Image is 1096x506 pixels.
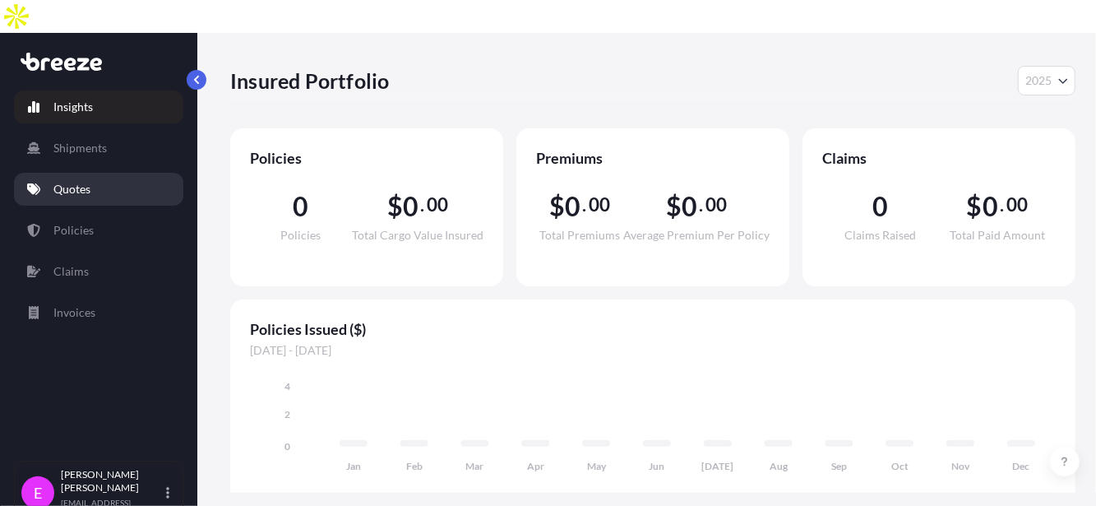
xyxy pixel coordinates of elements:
tspan: Feb [406,461,423,473]
p: Policies [53,222,94,239]
span: Premiums [536,148,770,168]
span: . [582,198,586,211]
p: Insights [53,99,93,115]
span: 0 [565,193,580,220]
span: Policies [281,230,321,241]
button: Year Selector [1018,66,1075,95]
tspan: Aug [770,461,788,473]
tspan: Oct [891,461,909,473]
span: [DATE] - [DATE] [250,342,1056,359]
span: 0 [293,193,308,220]
span: 0 [983,193,998,220]
tspan: May [587,461,607,473]
span: . [1000,198,1004,211]
span: $ [967,193,983,220]
span: Policies Issued ($) [250,319,1056,339]
span: 00 [427,198,448,211]
a: Invoices [14,296,183,329]
tspan: Dec [1013,461,1030,473]
a: Quotes [14,173,183,206]
span: Total Paid Amount [950,230,1045,241]
p: [PERSON_NAME] [PERSON_NAME] [61,468,163,494]
span: 0 [872,193,888,220]
a: Policies [14,214,183,247]
tspan: Nov [951,461,970,473]
span: $ [387,193,403,220]
span: 00 [705,198,727,211]
span: $ [666,193,682,220]
span: . [699,198,703,211]
span: Claims Raised [845,230,917,241]
span: E [34,485,42,501]
tspan: Jan [346,461,361,473]
p: Shipments [53,140,107,156]
span: 00 [589,198,610,211]
tspan: Jun [650,461,665,473]
span: 0 [682,193,697,220]
p: Invoices [53,304,95,321]
span: . [420,198,424,211]
span: $ [549,193,565,220]
span: Total Cargo Value Insured [352,230,483,241]
span: 0 [403,193,419,220]
span: Average Premium Per Policy [623,230,770,241]
span: Policies [250,148,483,168]
tspan: Apr [527,461,544,473]
a: Shipments [14,132,183,165]
tspan: Mar [466,461,484,473]
tspan: [DATE] [701,461,733,473]
p: Insured Portfolio [230,67,389,94]
a: Claims [14,255,183,288]
tspan: 4 [284,380,290,392]
tspan: 2 [284,408,290,420]
span: Claims [822,148,1056,168]
p: Claims [53,263,89,280]
tspan: Sep [831,461,847,473]
span: 2025 [1025,72,1052,89]
p: Quotes [53,181,90,197]
span: 00 [1006,198,1028,211]
a: Insights [14,91,183,123]
tspan: 0 [284,440,290,453]
span: Total Premiums [539,230,620,241]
